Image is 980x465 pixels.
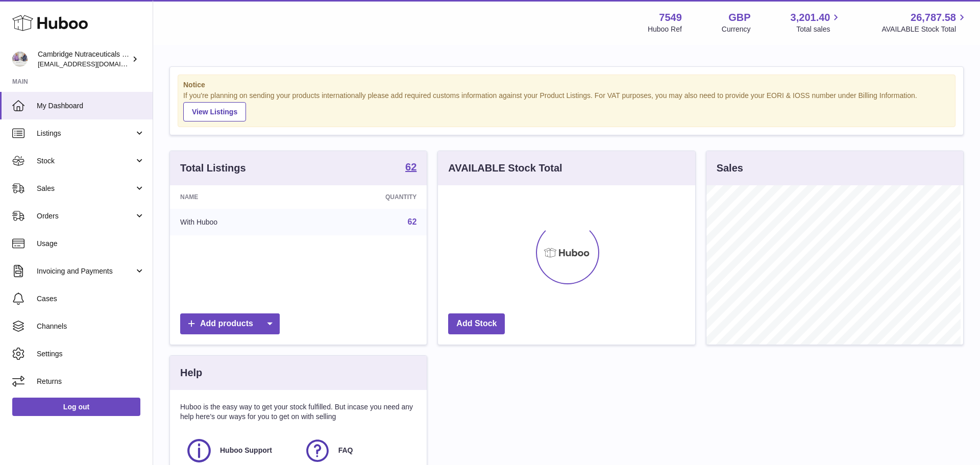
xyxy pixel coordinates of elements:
[37,322,145,331] span: Channels
[408,217,417,226] a: 62
[180,313,280,334] a: Add products
[183,80,950,90] strong: Notice
[448,161,562,175] h3: AVAILABLE Stock Total
[659,11,682,25] strong: 7549
[37,101,145,111] span: My Dashboard
[448,313,505,334] a: Add Stock
[37,156,134,166] span: Stock
[37,377,145,386] span: Returns
[180,402,416,422] p: Huboo is the easy way to get your stock fulfilled. But incase you need any help here's our ways f...
[791,11,842,34] a: 3,201.40 Total sales
[728,11,750,25] strong: GBP
[304,437,412,464] a: FAQ
[183,91,950,121] div: If you're planning on sending your products internationally please add required customs informati...
[722,25,751,34] div: Currency
[37,239,145,249] span: Usage
[881,11,968,34] a: 26,787.58 AVAILABLE Stock Total
[183,102,246,121] a: View Listings
[37,294,145,304] span: Cases
[12,52,28,67] img: qvc@camnutra.com
[37,266,134,276] span: Invoicing and Payments
[37,349,145,359] span: Settings
[796,25,842,34] span: Total sales
[405,162,416,172] strong: 62
[180,366,202,380] h3: Help
[338,446,353,455] span: FAQ
[881,25,968,34] span: AVAILABLE Stock Total
[911,11,956,25] span: 26,787.58
[405,162,416,174] a: 62
[38,50,130,69] div: Cambridge Nutraceuticals Ltd
[38,60,150,68] span: [EMAIL_ADDRESS][DOMAIN_NAME]
[37,211,134,221] span: Orders
[220,446,272,455] span: Huboo Support
[791,11,830,25] span: 3,201.40
[306,185,427,209] th: Quantity
[170,185,306,209] th: Name
[185,437,293,464] a: Huboo Support
[170,209,306,235] td: With Huboo
[717,161,743,175] h3: Sales
[180,161,246,175] h3: Total Listings
[37,129,134,138] span: Listings
[12,398,140,416] a: Log out
[648,25,682,34] div: Huboo Ref
[37,184,134,193] span: Sales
